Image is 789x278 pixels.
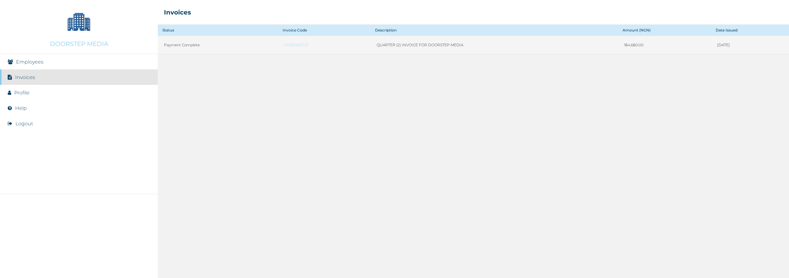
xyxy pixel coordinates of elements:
[158,25,278,36] th: Status
[14,90,30,96] a: Profile
[370,36,618,54] td: QUARTER (2) INVOICE FOR DOORSTEP MEDIA
[50,40,108,48] p: DOORSTEP MEDIA
[6,263,152,272] img: RelianceHMO's Logo
[618,25,711,36] th: Amount (NGN)
[16,59,43,65] a: Employees
[370,25,618,36] th: Description
[158,36,278,54] td: Payment Complete
[15,121,33,127] button: Logout
[15,74,35,80] a: Invoices
[711,36,789,54] td: [DATE]
[278,25,370,36] th: Invoice Code
[164,9,191,16] h2: Invoices
[63,6,94,37] img: Company
[711,25,789,36] th: Date Issued
[15,105,27,111] a: Help
[618,36,711,54] td: 184,680.00
[284,43,364,47] a: INV87A6572F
